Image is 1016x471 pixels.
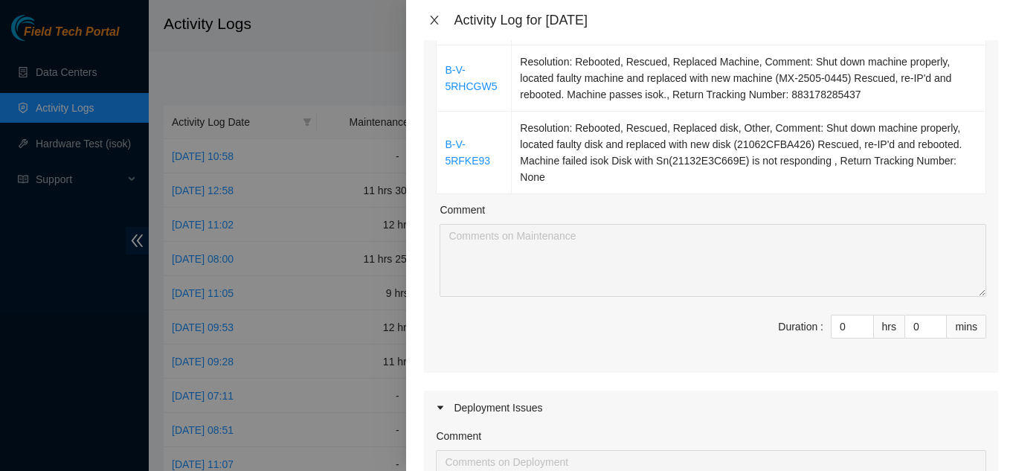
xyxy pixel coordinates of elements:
[445,138,490,167] a: B-V-5RFKE93
[424,13,445,28] button: Close
[454,12,998,28] div: Activity Log for [DATE]
[445,64,497,92] a: B-V-5RHCGW5
[436,428,481,444] label: Comment
[512,45,986,112] td: Resolution: Rebooted, Rescued, Replaced Machine, Comment: Shut down machine properly, located fau...
[512,112,986,194] td: Resolution: Rebooted, Rescued, Replaced disk, Other, Comment: Shut down machine properly, located...
[428,14,440,26] span: close
[874,315,905,339] div: hrs
[947,315,986,339] div: mins
[436,403,445,412] span: caret-right
[778,318,823,335] div: Duration :
[424,391,998,425] div: Deployment Issues
[440,202,485,218] label: Comment
[440,224,986,297] textarea: Comment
